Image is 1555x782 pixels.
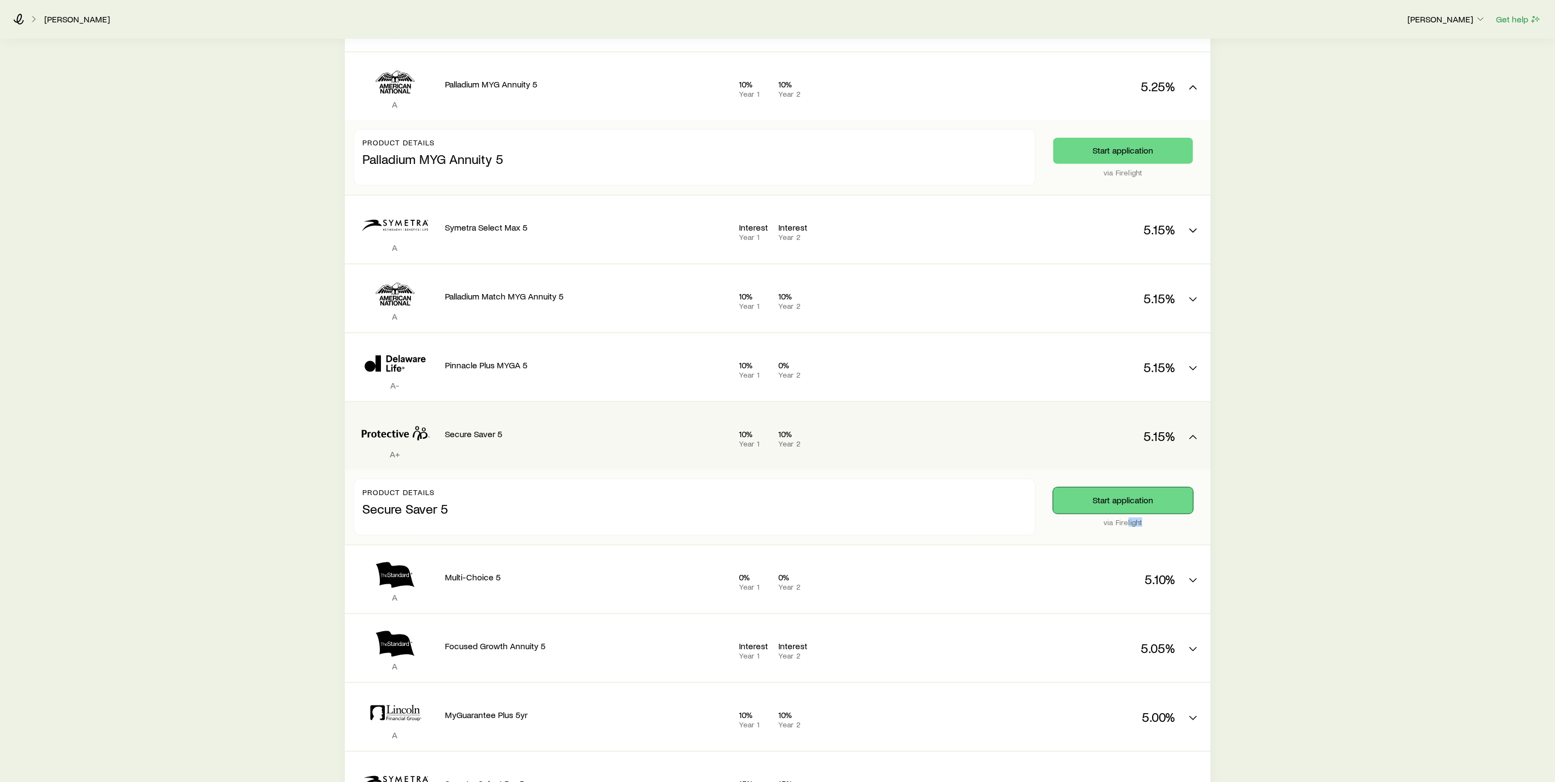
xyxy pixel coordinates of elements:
p: 5.15% [985,291,1176,306]
p: Year 2 [778,371,809,379]
p: Secure Saver 5 [363,497,1026,516]
p: 5.15% [985,222,1176,237]
p: A+ [354,449,437,460]
button: Get help [1495,13,1542,26]
p: Interest [778,222,809,233]
p: Year 1 [739,720,770,729]
p: Year 1 [739,583,770,591]
p: Secure Saver 5 [445,428,731,439]
p: 5.10% [985,572,1176,587]
p: Palladium MYG Annuity 5 [363,147,1026,167]
p: Symetra Select Max 5 [445,222,731,233]
p: A [354,730,437,740]
p: 10% [739,291,770,302]
p: Interest [739,222,770,233]
button: Start application [1053,138,1193,164]
p: Year 1 [739,651,770,660]
p: 10% [739,79,770,90]
p: Year 2 [778,90,809,98]
p: Year 2 [778,439,809,448]
p: via Firelight [1053,518,1193,527]
p: 10% [778,709,809,720]
p: A [354,661,437,672]
p: via Firelight [1053,168,1193,177]
p: [PERSON_NAME] [1407,14,1486,25]
p: A [354,592,437,603]
p: 10% [778,291,809,302]
button: [PERSON_NAME] [1407,13,1487,26]
p: 10% [739,360,770,371]
p: 0% [739,572,770,583]
p: 0% [778,360,809,371]
p: Focused Growth Annuity 5 [445,640,731,651]
p: 5.15% [985,360,1176,375]
p: Year 2 [778,720,809,729]
p: 5.15% [985,428,1176,444]
p: 5.25% [985,79,1176,94]
p: 10% [739,709,770,720]
p: Year 2 [778,583,809,591]
p: 10% [739,428,770,439]
p: Interest [739,640,770,651]
p: Year 1 [739,302,770,310]
p: Product details [363,488,1026,497]
p: 10% [778,428,809,439]
p: Palladium MYG Annuity 5 [445,79,731,90]
p: Interest [778,640,809,651]
p: Year 1 [739,90,770,98]
button: Start application [1053,487,1193,514]
p: 5.00% [985,709,1176,725]
p: 0% [778,572,809,583]
p: 10% [778,79,809,90]
p: MyGuarantee Plus 5yr [445,709,731,720]
p: A [354,242,437,253]
p: Year 2 [778,651,809,660]
p: Year 2 [778,233,809,242]
p: Year 2 [778,302,809,310]
p: Palladium Match MYG Annuity 5 [445,291,731,302]
p: A [354,99,437,110]
p: Year 1 [739,233,770,242]
p: Year 1 [739,439,770,448]
p: 5.05% [985,640,1176,656]
p: Pinnacle Plus MYGA 5 [445,360,731,371]
p: A- [354,380,437,391]
a: [PERSON_NAME] [44,14,110,25]
p: A [354,311,437,322]
p: Product details [363,138,1026,147]
p: Multi-Choice 5 [445,572,731,583]
p: Year 1 [739,371,770,379]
